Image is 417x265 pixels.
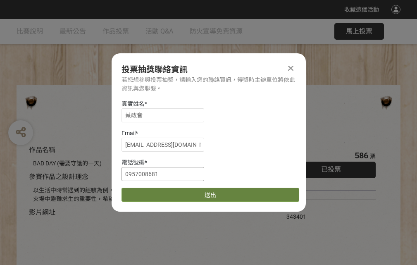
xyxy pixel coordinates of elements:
span: 真實姓名 [122,100,145,107]
span: 防火宣導免費資源 [190,27,243,35]
span: 已投票 [321,165,341,173]
div: 投票抽獎聯絡資訊 [122,63,296,76]
div: 若您想參與投票抽獎，請輸入您的聯絡資訊，得獎時主辦單位將依此資訊與您聯繫。 [122,76,296,93]
span: 票 [370,153,376,160]
span: 作品投票 [102,27,129,35]
button: 馬上投票 [334,23,384,40]
a: 作品投票 [102,19,129,44]
span: 586 [355,150,368,160]
span: 作品名稱 [29,146,55,154]
a: 防火宣導免費資源 [190,19,243,44]
span: 電話號碼 [122,159,145,166]
div: 以生活中時常遇到的經驗為例，透過對比的方式宣傳住宅用火災警報器、家庭逃生計畫及火場中避難求生的重要性，希望透過趣味的短影音讓更多人認識到更多的防火觀念。 [33,186,262,203]
div: BAD DAY (需要守護的一天) [33,159,262,168]
span: 馬上投票 [346,27,372,35]
span: 收藏這個活動 [344,6,379,13]
span: 影片網址 [29,208,55,216]
a: 最新公告 [60,19,86,44]
span: 活動 Q&A [145,27,173,35]
span: Email [122,130,136,136]
a: 比賽說明 [17,19,43,44]
a: 活動 Q&A [145,19,173,44]
span: 參賽作品之設計理念 [29,173,88,181]
span: 最新公告 [60,27,86,35]
iframe: Facebook Share [308,204,350,212]
span: 比賽說明 [17,27,43,35]
button: 送出 [122,188,299,202]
